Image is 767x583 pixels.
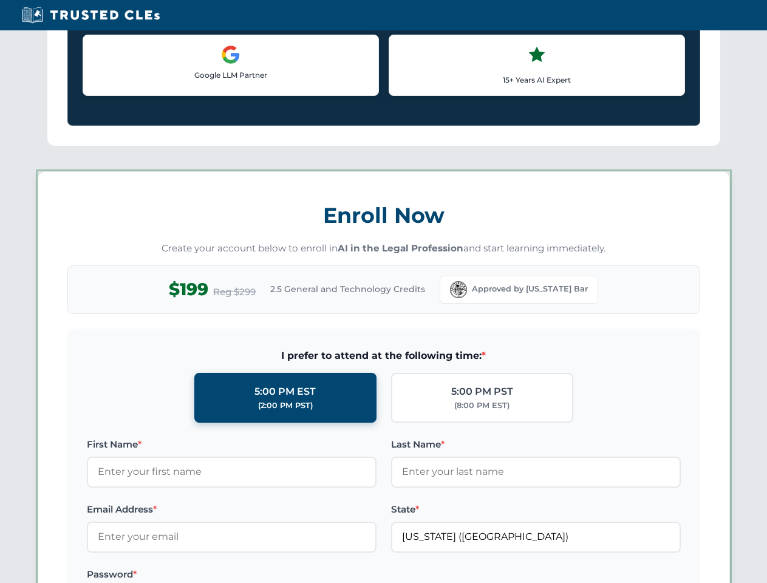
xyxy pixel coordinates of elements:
h3: Enroll Now [67,196,700,234]
label: Password [87,567,377,582]
label: Last Name [391,437,681,452]
input: Enter your first name [87,457,377,487]
span: Approved by [US_STATE] Bar [472,283,588,295]
input: Enter your last name [391,457,681,487]
label: First Name [87,437,377,452]
label: State [391,502,681,517]
p: Create your account below to enroll in and start learning immediately. [67,242,700,256]
span: $199 [169,276,208,303]
label: Email Address [87,502,377,517]
p: Google LLM Partner [93,69,369,81]
p: 15+ Years AI Expert [399,74,675,86]
span: 2.5 General and Technology Credits [270,282,425,296]
input: Florida (FL) [391,522,681,552]
strong: AI in the Legal Profession [338,242,463,254]
span: Reg $299 [213,285,256,299]
img: Google [221,45,240,64]
div: (2:00 PM PST) [258,400,313,412]
div: 5:00 PM EST [254,384,316,400]
span: I prefer to attend at the following time: [87,348,681,364]
div: 5:00 PM PST [451,384,513,400]
input: Enter your email [87,522,377,552]
img: Trusted CLEs [18,6,163,24]
div: (8:00 PM EST) [454,400,510,412]
img: Florida Bar [450,281,467,298]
